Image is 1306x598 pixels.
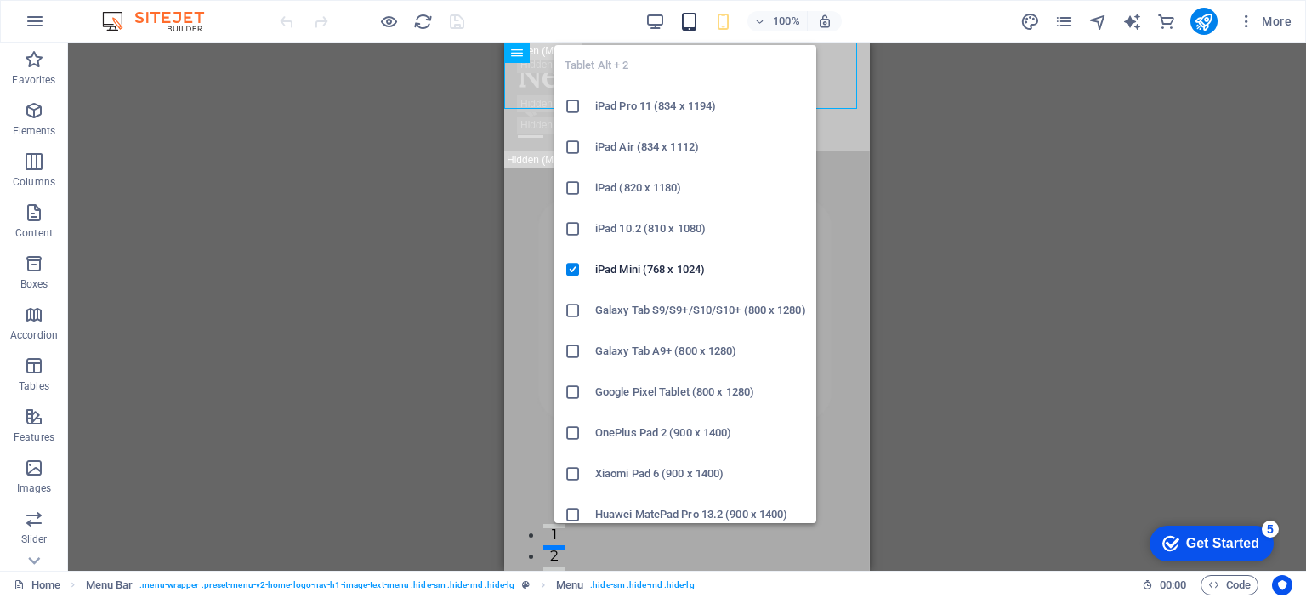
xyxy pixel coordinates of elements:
[522,580,530,589] i: This element is a customizable preset
[19,379,49,393] p: Tables
[817,14,832,29] i: On resize automatically adjust zoom level to fit chosen device.
[378,11,399,31] button: Click here to leave preview mode and continue editing
[86,575,695,595] nav: breadcrumb
[39,481,60,486] button: 1
[595,137,806,157] h6: iPad Air (834 x 1112)
[98,11,225,31] img: Editor Logo
[595,464,806,484] h6: Xiaomi Pad 6 (900 x 1400)
[126,3,143,20] div: 5
[412,11,433,31] button: reload
[595,259,806,280] h6: iPad Mini (768 x 1024)
[747,11,808,31] button: 100%
[15,226,53,240] p: Content
[595,96,806,117] h6: iPad Pro 11 (834 x 1194)
[1238,13,1292,30] span: More
[1208,575,1251,595] span: Code
[1194,12,1213,31] i: Publish
[1156,12,1176,31] i: Commerce
[595,300,806,321] h6: Galaxy Tab S9/S9+/S10/S10+ (800 x 1280)
[13,124,56,138] p: Elements
[1122,12,1142,31] i: AI Writer
[1088,11,1109,31] button: navigator
[595,178,806,198] h6: iPad (820 x 1180)
[1172,578,1174,591] span: :
[413,12,433,31] i: Reload page
[773,11,800,31] h6: 100%
[1156,11,1177,31] button: commerce
[1190,8,1218,35] button: publish
[20,277,48,291] p: Boxes
[39,525,60,529] button: 3
[595,504,806,525] h6: Huawei MatePad Pro 13.2 (900 x 1400)
[39,503,60,507] button: 2
[595,219,806,239] h6: iPad 10.2 (810 x 1080)
[595,382,806,402] h6: Google Pixel Tablet (800 x 1280)
[1020,12,1040,31] i: Design (Ctrl+Alt+Y)
[13,175,55,189] p: Columns
[10,328,58,342] p: Accordion
[1054,12,1074,31] i: Pages (Ctrl+Alt+S)
[17,481,52,495] p: Images
[14,9,138,44] div: Get Started 5 items remaining, 0% complete
[590,575,694,595] span: . hide-sm .hide-md .hide-lg
[1088,12,1108,31] i: Navigator
[1201,575,1258,595] button: Code
[1160,575,1186,595] span: 00 00
[1122,11,1143,31] button: text_generator
[14,430,54,444] p: Features
[1054,11,1075,31] button: pages
[1272,575,1292,595] button: Usercentrics
[595,423,806,443] h6: OnePlus Pad 2 (900 x 1400)
[595,341,806,362] h6: Galaxy Tab A9+ (800 x 1280)
[556,575,583,595] span: Click to select. Double-click to edit
[1142,575,1187,595] h6: Session time
[1020,11,1041,31] button: design
[1231,8,1298,35] button: More
[139,575,514,595] span: . menu-wrapper .preset-menu-v2-home-logo-nav-h1-image-text-menu .hide-sm .hide-md .hide-lg
[50,19,123,34] div: Get Started
[14,575,60,595] a: Click to cancel selection. Double-click to open Pages
[12,73,55,87] p: Favorites
[86,575,133,595] span: Click to select. Double-click to edit
[21,533,48,546] p: Slider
